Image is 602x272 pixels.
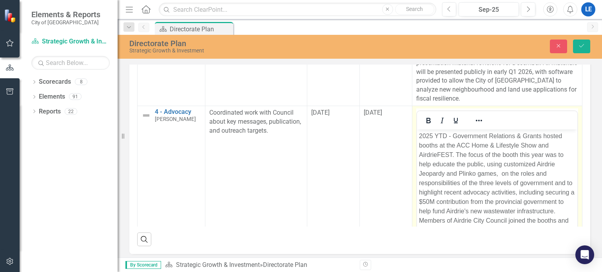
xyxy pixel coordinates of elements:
[575,245,594,264] div: Open Intercom Messenger
[39,92,65,101] a: Elements
[129,48,384,54] div: Strategic Growth & Investment
[125,261,161,269] span: By Scorecard
[31,19,100,25] small: City of [GEOGRAPHIC_DATA]
[170,24,231,34] div: Directorate Plan
[39,107,61,116] a: Reports
[31,10,100,19] span: Elements & Reports
[209,109,301,134] span: Coordinated work with Council about key messages, publication, and outreach targets.
[155,108,201,115] a: 4 - Advocacy
[165,261,354,270] div: »
[459,2,519,16] button: Sep-25
[159,3,436,16] input: Search ClearPoint...
[69,94,82,100] div: 91
[364,109,382,116] span: [DATE]
[155,116,196,122] small: [PERSON_NAME]
[461,5,516,14] div: Sep-25
[129,39,384,48] div: Directorate Plan
[263,261,307,268] div: Directorate Plan
[141,111,151,120] img: Not Defined
[31,37,110,46] a: Strategic Growth & Investment
[435,115,449,126] button: Italic
[449,115,462,126] button: Underline
[65,108,77,115] div: 22
[311,109,330,116] span: [DATE]
[31,56,110,70] input: Search Below...
[2,130,158,177] p: In [DATE] Mayor & Council representatives attended 24 meetings with Cabinet Ministers. In additio...
[176,261,260,268] a: Strategic Growth & Investment
[395,4,434,15] button: Search
[472,115,486,126] button: Reveal or hide additional toolbar items
[75,79,87,85] div: 8
[39,77,71,86] a: Scorecards
[417,130,577,266] iframe: Rich Text Area
[4,9,18,22] img: ClearPoint Strategy
[581,2,595,16] button: LE
[422,115,435,126] button: Bold
[416,41,578,103] p: The University of Calgary is making final revisions to the video for ELT review in November and m...
[406,6,423,12] span: Search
